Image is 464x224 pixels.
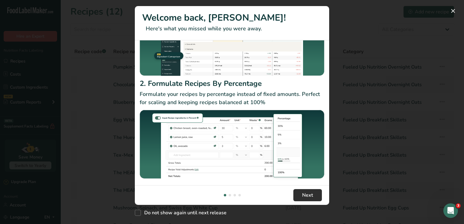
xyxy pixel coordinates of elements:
[456,203,461,208] span: 3
[443,203,458,218] iframe: Intercom live chat
[141,210,227,216] span: Do not show again until next release
[140,7,324,76] img: Ingredient Comparison Report
[293,189,322,201] button: Next
[140,78,324,89] h2: 2. Formulate Recipes By Percentage
[140,109,324,182] img: Formulate Recipes By Percentage
[140,90,324,107] p: Formulate your recipes by percentage instead of fixed amounts. Perfect for scaling and keeping re...
[142,11,322,25] h1: Welcome back, [PERSON_NAME]!
[302,192,313,199] span: Next
[142,25,322,33] p: Here's what you missed while you were away.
